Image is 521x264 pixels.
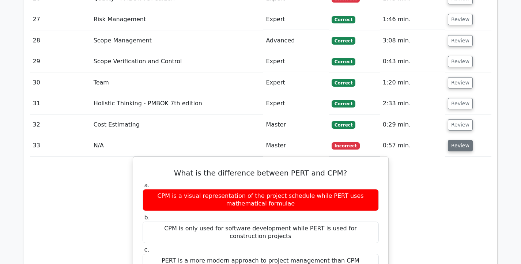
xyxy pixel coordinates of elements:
td: 31 [30,93,91,114]
button: Review [448,98,473,109]
button: Review [448,56,473,67]
td: Expert [263,51,329,72]
td: Scope Management [91,30,263,51]
td: 29 [30,51,91,72]
td: 30 [30,72,91,93]
td: Master [263,114,329,135]
td: 0:29 min. [380,114,445,135]
td: 2:33 min. [380,93,445,114]
span: Correct [332,16,355,23]
span: Incorrect [332,142,360,150]
span: b. [144,214,150,221]
td: N/A [91,135,263,156]
td: Cost Estimating [91,114,263,135]
button: Review [448,77,473,88]
h5: What is the difference between PERT and CPM? [142,169,380,177]
div: CPM is only used for software development while PERT is used for construction projects [143,222,379,244]
span: Correct [332,79,355,86]
span: Correct [332,58,355,65]
td: Advanced [263,30,329,51]
td: Expert [263,9,329,30]
span: Correct [332,121,355,128]
td: Holistic Thinking - PMBOK 7th edition [91,93,263,114]
td: 0:43 min. [380,51,445,72]
td: Master [263,135,329,156]
button: Review [448,119,473,131]
span: Correct [332,37,355,44]
td: Expert [263,93,329,114]
span: Correct [332,100,355,108]
td: 28 [30,30,91,51]
td: 1:20 min. [380,72,445,93]
button: Review [448,140,473,151]
td: Scope Verification and Control [91,51,263,72]
button: Review [448,14,473,25]
td: 1:46 min. [380,9,445,30]
span: a. [144,182,150,189]
button: Review [448,35,473,46]
td: 32 [30,114,91,135]
td: 33 [30,135,91,156]
span: c. [144,246,150,253]
td: 0:57 min. [380,135,445,156]
td: 3:08 min. [380,30,445,51]
td: Team [91,72,263,93]
td: Expert [263,72,329,93]
div: CPM is a visual representation of the project schedule while PERT uses mathematical formulae [143,189,379,211]
td: Risk Management [91,9,263,30]
td: 27 [30,9,91,30]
